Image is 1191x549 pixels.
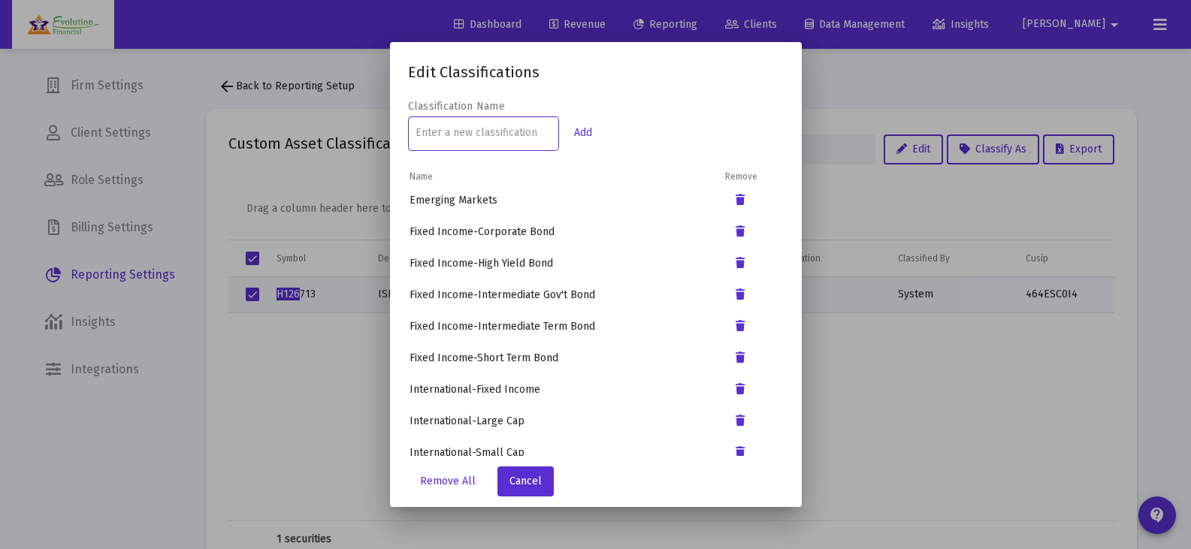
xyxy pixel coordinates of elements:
[559,118,607,148] button: Add
[408,60,784,84] div: Edit Classifications
[410,312,724,342] td: Fixed Income-Intermediate Term Bond
[410,280,724,310] td: Fixed Income-Intermediate Gov't Bond
[408,100,505,113] label: Classification Name
[410,249,724,279] td: Fixed Income-High Yield Bond
[420,475,476,487] span: Remove All
[416,127,551,139] input: Enter a new classification
[497,466,554,496] button: Cancel
[410,406,724,436] td: International-Large Cap
[410,186,724,216] td: Emerging Markets
[410,217,724,247] td: Fixed Income-Corporate Bond
[509,475,542,487] span: Cancel
[574,126,592,139] span: Add
[410,375,724,405] td: International-Fixed Income
[410,343,724,373] td: Fixed Income-Short Term Bond
[410,438,724,468] td: International-Small Cap
[725,169,782,184] th: Remove
[408,466,488,496] button: Remove All
[410,169,724,184] th: Name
